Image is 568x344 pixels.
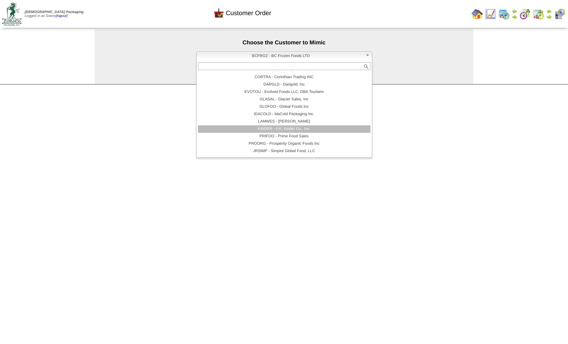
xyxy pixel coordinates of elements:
[198,155,370,162] li: SONEND - [PERSON_NAME] Endeavors, LLC DBA HUNDY
[198,118,370,125] li: LAMWES - [PERSON_NAME]
[198,148,370,155] li: JRSIMP - Simplot Global Food, LLC
[546,14,552,20] img: arrowright.gif
[472,8,483,20] img: home.gif
[198,74,370,81] li: CORTRA - Corinthian Trading INC
[198,140,370,148] li: PROORG - Prosperity Organic Foods Inc
[512,14,517,20] img: arrowright.gif
[554,8,565,20] img: calendarcustomer.gif
[485,8,496,20] img: line_graph.gif
[519,8,531,20] img: calendarblend.gif
[198,81,370,88] li: DARGLD - Darigold, Inc
[243,40,326,46] span: Choose the Customer to Mimic
[498,8,510,20] img: calendarprod.gif
[198,103,370,111] li: GLOFOO - Global Foods Inc
[198,133,370,140] li: PRIFOO - Prime Food Sales
[25,10,83,18] span: Logged in as Sstory
[198,88,370,96] li: EVOTOU - Evolved Foods LLC. DBA Tourlami
[533,8,544,20] img: calendarinout.gif
[25,10,83,14] span: [DEMOGRAPHIC_DATA] Packaging
[512,8,517,14] img: arrowleft.gif
[56,14,68,18] a: (logout)
[226,10,271,17] span: Customer Order
[546,8,552,14] img: arrowleft.gif
[2,2,21,26] img: zoroco-logo-small.webp
[198,125,370,133] li: KINDER - P.K, Kinder Co., Inc.
[199,52,363,60] span: BCFROZ - BC Frozen Foods LTD
[198,96,370,103] li: GLASAL - Glacier Sales, Inc
[198,111,370,118] li: IDACOLD - IdaCold Packaging Inc.
[213,7,224,19] img: cust_order.png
